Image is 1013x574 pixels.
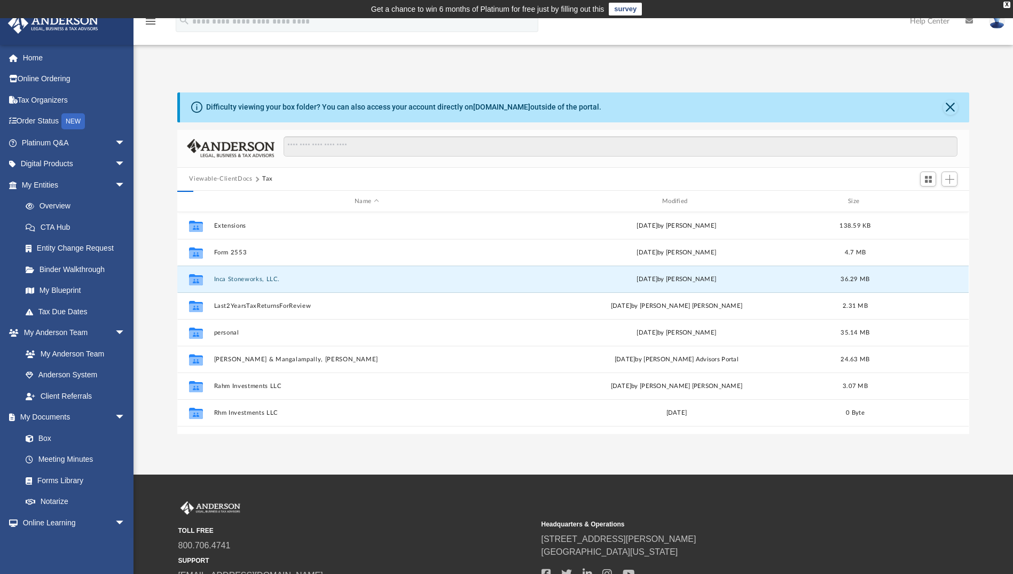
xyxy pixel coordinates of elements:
small: SUPPORT [178,556,534,565]
span: [DATE] [637,276,658,282]
a: My Documentsarrow_drop_down [7,407,136,428]
a: Forms Library [15,470,131,491]
div: [DATE] by [PERSON_NAME] [524,248,829,258]
div: [DATE] by [PERSON_NAME] [524,221,829,231]
a: Tax Organizers [7,89,142,111]
a: Digital Productsarrow_drop_down [7,153,142,175]
span: arrow_drop_down [115,132,136,154]
div: [DATE] by [PERSON_NAME] [PERSON_NAME] [524,382,829,391]
i: search [178,14,190,26]
a: menu [144,20,157,28]
a: Order StatusNEW [7,111,142,133]
a: Notarize [15,491,136,513]
a: [DOMAIN_NAME] [473,103,530,111]
div: Name [214,197,519,206]
span: 3.07 MB [843,383,868,389]
button: Form 2553 [214,249,520,256]
a: Anderson System [15,364,136,386]
div: grid [177,212,969,433]
img: Anderson Advisors Platinum Portal [5,13,101,34]
a: Overview [15,196,142,217]
button: Rahm Investments LLC [214,383,520,390]
small: TOLL FREE [178,526,534,536]
div: Difficulty viewing your box folder? You can also access your account directly on outside of the p... [206,102,601,113]
span: 24.63 MB [841,356,870,362]
div: by [PERSON_NAME] [524,275,829,284]
div: id [182,197,209,206]
button: [PERSON_NAME] & Mangalampally, [PERSON_NAME] [214,356,520,363]
a: Platinum Q&Aarrow_drop_down [7,132,142,153]
a: [GEOGRAPHIC_DATA][US_STATE] [541,547,678,556]
small: Headquarters & Operations [541,519,897,529]
div: [DATE] by [PERSON_NAME] [PERSON_NAME] [524,301,829,311]
span: arrow_drop_down [115,153,136,175]
span: 138.59 KB [840,223,871,229]
button: Tax [262,174,273,184]
img: Anderson Advisors Platinum Portal [178,501,242,515]
span: arrow_drop_down [115,322,136,344]
a: My Anderson Team [15,343,131,364]
button: Viewable-ClientDocs [189,174,252,184]
a: Binder Walkthrough [15,259,142,280]
span: 2.31 MB [843,303,868,309]
img: User Pic [989,13,1005,29]
i: menu [144,15,157,28]
a: Meeting Minutes [15,449,136,470]
button: personal [214,329,520,336]
div: NEW [61,113,85,129]
span: 0 Byte [846,410,865,416]
div: close [1003,2,1010,8]
a: My Blueprint [15,280,136,301]
div: Size [834,197,877,206]
span: arrow_drop_down [115,407,136,429]
a: Courses [15,533,136,555]
a: Online Ordering [7,68,142,90]
button: Add [941,172,957,187]
div: [DATE] [524,408,829,418]
a: Box [15,428,131,449]
span: 36.29 MB [841,276,870,282]
div: [DATE] by [PERSON_NAME] [524,328,829,338]
button: Inca Stoneworks, LLC. [214,276,520,283]
button: Close [943,100,958,115]
a: CTA Hub [15,216,142,238]
input: Search files and folders [284,136,957,157]
div: id [882,197,956,206]
a: Entity Change Request [15,238,142,259]
span: arrow_drop_down [115,174,136,196]
a: My Entitiesarrow_drop_down [7,174,142,196]
a: Client Referrals [15,385,136,407]
button: Extensions [214,222,520,229]
a: Tax Due Dates [15,301,142,322]
span: 35.14 MB [841,330,870,336]
a: My Anderson Teamarrow_drop_down [7,322,136,344]
button: Switch to Grid View [920,172,936,187]
span: arrow_drop_down [115,512,136,534]
div: [DATE] by [PERSON_NAME] Advisors Portal [524,355,829,364]
a: Online Learningarrow_drop_down [7,512,136,533]
a: 800.706.4741 [178,541,231,550]
a: Home [7,47,142,68]
div: Get a chance to win 6 months of Platinum for free just by filling out this [371,3,604,15]
span: 4.7 MB [845,250,866,255]
a: [STREET_ADDRESS][PERSON_NAME] [541,534,696,544]
button: Rhm Investments LLC [214,409,520,416]
button: Last2YearsTaxReturnsForReview [214,302,520,309]
div: Modified [524,197,829,206]
a: survey [609,3,642,15]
